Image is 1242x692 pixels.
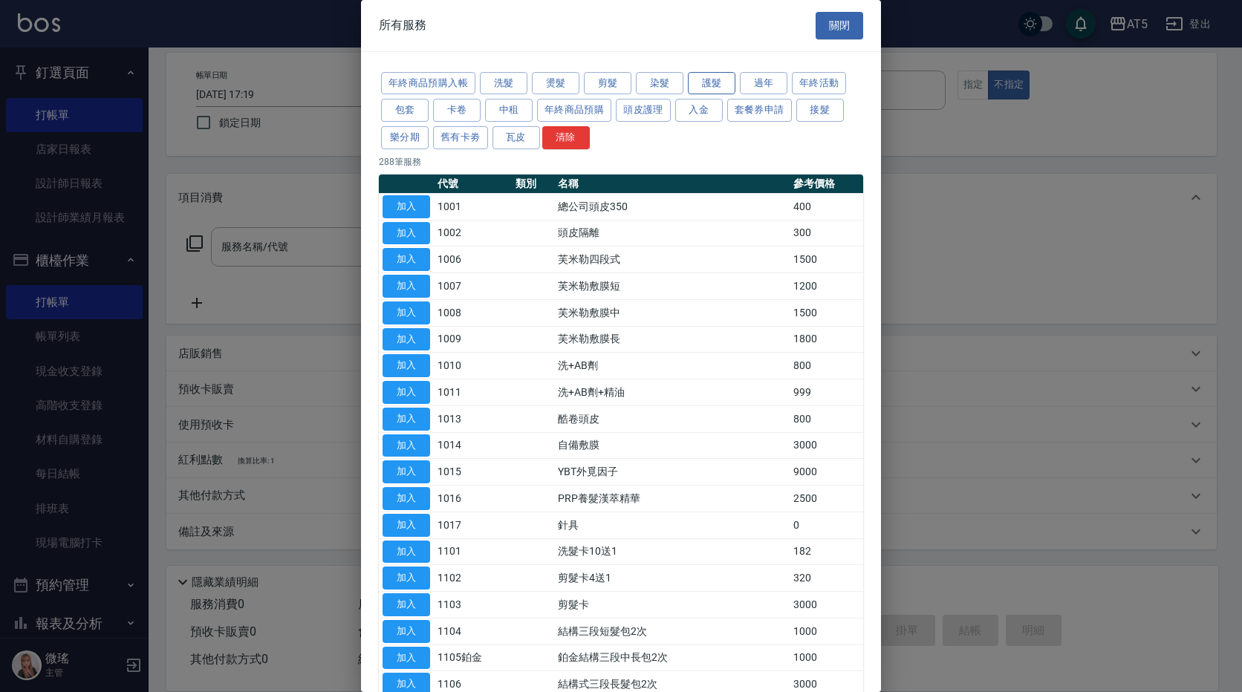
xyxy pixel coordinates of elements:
td: 芙米勒敷膜短 [554,273,790,300]
td: 9000 [790,459,863,486]
button: 清除 [542,126,590,149]
button: 加入 [383,541,430,564]
td: 1016 [434,486,512,512]
td: 鉑金結構三段中長包2次 [554,644,790,671]
td: 1013 [434,405,512,432]
td: 1017 [434,512,512,538]
button: 加入 [383,434,430,457]
button: 過年 [740,72,787,95]
button: 中租 [485,99,533,122]
th: 類別 [512,174,554,194]
button: 加入 [383,408,430,431]
th: 名稱 [554,174,790,194]
button: 加入 [383,514,430,537]
button: 套餐券申請 [727,99,792,122]
td: YBT外覓因子 [554,459,790,486]
td: 1007 [434,273,512,300]
button: 加入 [383,567,430,590]
button: 年終活動 [792,72,847,95]
button: 加入 [383,275,430,298]
button: 燙髮 [532,72,579,95]
td: 洗+AB劑+精油 [554,379,790,406]
td: 總公司頭皮350 [554,193,790,220]
button: 樂分期 [381,126,429,149]
button: 入金 [675,99,723,122]
button: 加入 [383,195,430,218]
td: 芙米勒敷膜中 [554,299,790,326]
button: 加入 [383,328,430,351]
td: 1105鉑金 [434,644,512,671]
td: 182 [790,538,863,565]
td: 999 [790,379,863,406]
button: 加入 [383,248,430,271]
button: 洗髮 [480,72,527,95]
td: 1103 [434,592,512,618]
button: 關閉 [816,12,863,39]
button: 加入 [383,620,430,643]
td: 洗+AB劑 [554,353,790,379]
td: 1011 [434,379,512,406]
button: 年終商品預購入帳 [381,72,475,95]
button: 瓦皮 [492,126,540,149]
button: 加入 [383,381,430,404]
button: 加入 [383,460,430,483]
td: 芙米勒敷膜長 [554,326,790,353]
td: 1009 [434,326,512,353]
button: 加入 [383,222,430,245]
td: 1000 [790,644,863,671]
td: 1200 [790,273,863,300]
td: 1104 [434,618,512,644]
td: 3000 [790,432,863,459]
button: 加入 [383,593,430,616]
button: 頭皮護理 [616,99,671,122]
td: 1015 [434,459,512,486]
button: 護髮 [688,72,735,95]
td: 1500 [790,247,863,273]
td: 芙米勒四段式 [554,247,790,273]
td: 0 [790,512,863,538]
button: 加入 [383,487,430,510]
td: 1008 [434,299,512,326]
td: 400 [790,193,863,220]
td: 800 [790,353,863,379]
td: 1014 [434,432,512,459]
td: 自備敷膜 [554,432,790,459]
button: 加入 [383,354,430,377]
td: 320 [790,565,863,592]
td: 結構三段短髮包2次 [554,618,790,644]
td: 1800 [790,326,863,353]
button: 年終商品預購 [537,99,611,122]
td: 洗髮卡10送1 [554,538,790,565]
td: 1101 [434,538,512,565]
button: 剪髮 [584,72,631,95]
td: 1002 [434,220,512,247]
button: 舊有卡劵 [433,126,488,149]
td: 酷卷頭皮 [554,405,790,432]
td: 1500 [790,299,863,326]
td: 剪髮卡4送1 [554,565,790,592]
button: 加入 [383,301,430,324]
p: 288 筆服務 [379,155,863,169]
td: 1000 [790,618,863,644]
td: 頭皮隔離 [554,220,790,247]
td: 300 [790,220,863,247]
td: 1010 [434,353,512,379]
td: 1001 [434,193,512,220]
button: 加入 [383,647,430,670]
td: 3000 [790,592,863,618]
button: 接髮 [796,99,844,122]
th: 代號 [434,174,512,194]
button: 卡卷 [433,99,481,122]
td: 800 [790,405,863,432]
td: 1102 [434,565,512,592]
button: 包套 [381,99,429,122]
span: 所有服務 [379,18,426,33]
td: 2500 [790,486,863,512]
th: 參考價格 [790,174,863,194]
td: 1006 [434,247,512,273]
td: PRP養髮漢萃精華 [554,486,790,512]
button: 染髮 [636,72,683,95]
td: 剪髮卡 [554,592,790,618]
td: 針具 [554,512,790,538]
